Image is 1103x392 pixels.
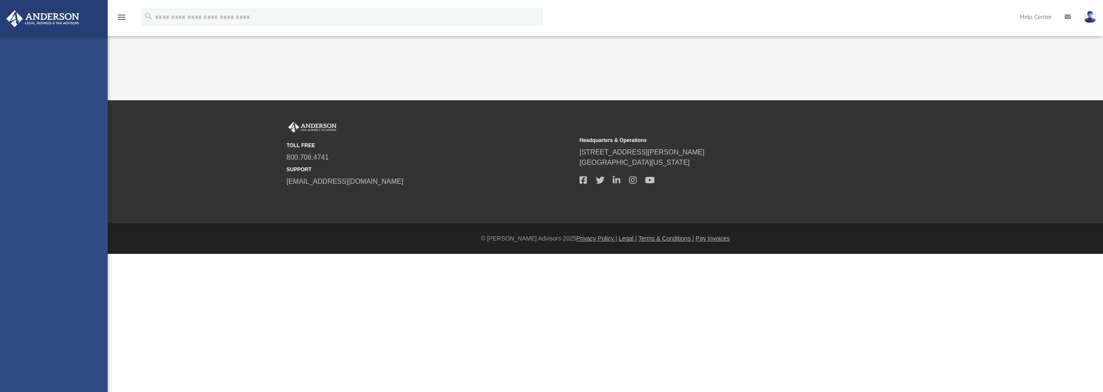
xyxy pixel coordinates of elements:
a: Privacy Policy | [576,235,617,242]
img: User Pic [1084,11,1097,23]
img: Anderson Advisors Platinum Portal [287,122,338,133]
a: [GEOGRAPHIC_DATA][US_STATE] [580,159,690,166]
a: 800.706.4741 [287,154,329,161]
small: TOLL FREE [287,142,573,149]
a: Legal | [619,235,637,242]
i: menu [116,12,127,22]
a: [STREET_ADDRESS][PERSON_NAME] [580,148,704,156]
a: Terms & Conditions | [639,235,694,242]
a: menu [116,16,127,22]
small: SUPPORT [287,166,573,173]
div: © [PERSON_NAME] Advisors 2025 [108,234,1103,243]
a: [EMAIL_ADDRESS][DOMAIN_NAME] [287,178,403,185]
i: search [144,12,153,21]
a: Pay Invoices [695,235,729,242]
small: Headquarters & Operations [580,136,866,144]
img: Anderson Advisors Platinum Portal [4,10,82,27]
